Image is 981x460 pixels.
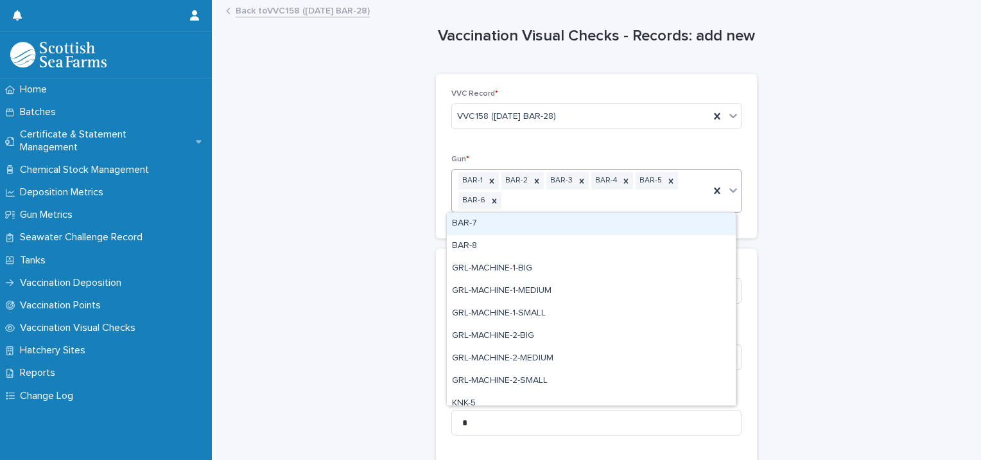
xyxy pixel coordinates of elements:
p: Deposition Metrics [15,186,114,199]
p: Change Log [15,390,83,402]
p: Certificate & Statement Management [15,128,196,153]
div: KNK-5 [447,393,736,415]
p: Vaccination Points [15,299,111,312]
span: Gun [451,155,469,163]
div: GRL-MACHINE-2-BIG [447,325,736,348]
div: BAR-6 [458,192,487,209]
p: Batches [15,106,66,118]
p: Gun Metrics [15,209,83,221]
p: Home [15,84,57,96]
img: uOABhIYSsOPhGJQdTwEw [10,42,107,67]
div: GRL-MACHINE-1-SMALL [447,303,736,325]
div: BAR-7 [447,213,736,235]
div: BAR-1 [458,172,485,190]
p: Hatchery Sites [15,344,96,357]
div: GRL-MACHINE-1-BIG [447,258,736,280]
div: GRL-MACHINE-2-SMALL [447,370,736,393]
p: Seawater Challenge Record [15,231,153,243]
a: Back toVVC158 ([DATE] BAR-28) [236,3,370,17]
p: Vaccination Deposition [15,277,132,289]
p: Vaccination Visual Checks [15,322,146,334]
div: BAR-2 [501,172,530,190]
div: BAR-4 [591,172,619,190]
span: VVC Record [451,90,498,98]
div: GRL-MACHINE-1-MEDIUM [447,280,736,303]
div: BAR-8 [447,235,736,258]
div: GRL-MACHINE-2-MEDIUM [447,348,736,370]
p: Reports [15,367,65,379]
p: Chemical Stock Management [15,164,159,176]
div: BAR-3 [546,172,575,190]
div: BAR-5 [636,172,664,190]
h1: Vaccination Visual Checks - Records: add new [436,27,757,46]
span: VVC158 ([DATE] BAR-28) [457,110,556,123]
p: Tanks [15,254,56,267]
